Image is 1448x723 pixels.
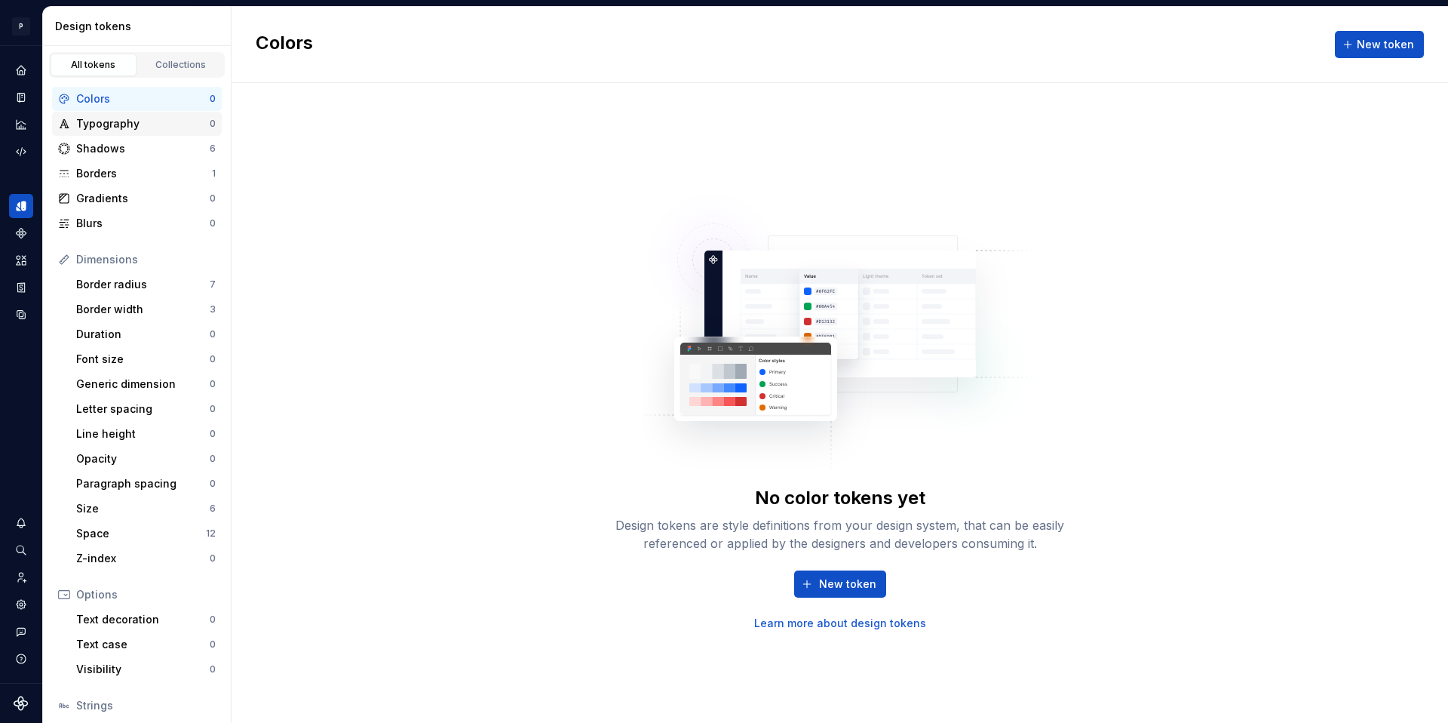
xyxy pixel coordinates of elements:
[143,59,219,71] div: Collections
[76,526,206,541] div: Space
[754,616,926,631] a: Learn more about design tokens
[206,528,216,540] div: 12
[12,17,30,35] div: P
[9,620,33,644] button: Contact support
[70,347,222,371] a: Font size0
[755,486,925,510] div: No color tokens yet
[76,426,210,441] div: Line height
[70,657,222,681] a: Visibility0
[9,511,33,535] button: Notifications
[210,428,216,440] div: 0
[9,112,33,137] a: Analytics
[52,137,222,161] a: Shadows6
[70,297,222,322] a: Border width3
[212,168,216,180] div: 1
[52,87,222,111] a: Colors0
[210,118,216,130] div: 0
[210,328,216,340] div: 0
[76,116,210,131] div: Typography
[9,592,33,617] a: Settings
[76,401,210,417] div: Letter spacing
[9,85,33,109] a: Documentation
[52,112,222,136] a: Typography0
[55,19,225,34] div: Design tokens
[76,216,210,231] div: Blurs
[76,277,210,292] div: Border radius
[52,186,222,211] a: Gradients0
[70,546,222,571] a: Z-index0
[210,503,216,515] div: 6
[9,194,33,218] div: Design tokens
[210,353,216,365] div: 0
[9,248,33,272] a: Assets
[9,538,33,562] div: Search ⌘K
[70,497,222,521] a: Size6
[210,478,216,490] div: 0
[70,422,222,446] a: Line height0
[70,521,222,546] a: Space12
[76,587,216,602] div: Options
[76,191,210,206] div: Gradients
[210,552,216,565] div: 0
[76,698,216,713] div: Strings
[70,397,222,421] a: Letter spacing0
[9,275,33,300] a: Storybook stories
[210,638,216,651] div: 0
[9,303,33,327] a: Data sources
[76,141,210,156] div: Shadows
[70,632,222,657] a: Text case0
[70,322,222,346] a: Duration0
[56,59,131,71] div: All tokens
[210,453,216,465] div: 0
[599,516,1081,552] div: Design tokens are style definitions from your design system, that can be easily referenced or app...
[210,278,216,291] div: 7
[70,372,222,396] a: Generic dimension0
[76,377,210,392] div: Generic dimension
[9,565,33,589] a: Invite team
[3,10,39,42] button: P
[76,451,210,466] div: Opacity
[70,608,222,632] a: Text decoration0
[210,378,216,390] div: 0
[210,663,216,675] div: 0
[76,327,210,342] div: Duration
[256,31,313,58] h2: Colors
[76,551,210,566] div: Z-index
[76,637,210,652] div: Text case
[76,91,210,106] div: Colors
[14,696,29,711] svg: Supernova Logo
[210,143,216,155] div: 6
[52,211,222,235] a: Blurs0
[210,403,216,415] div: 0
[210,217,216,229] div: 0
[76,612,210,627] div: Text decoration
[70,472,222,496] a: Paragraph spacing0
[76,352,210,367] div: Font size
[210,93,216,105] div: 0
[210,192,216,205] div: 0
[70,447,222,471] a: Opacity0
[1357,37,1414,52] span: New token
[76,662,210,677] div: Visibility
[76,166,212,181] div: Borders
[9,58,33,82] a: Home
[9,140,33,164] a: Code automation
[210,614,216,626] div: 0
[210,303,216,315] div: 3
[9,221,33,245] a: Components
[1335,31,1424,58] button: New token
[52,162,222,186] a: Borders1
